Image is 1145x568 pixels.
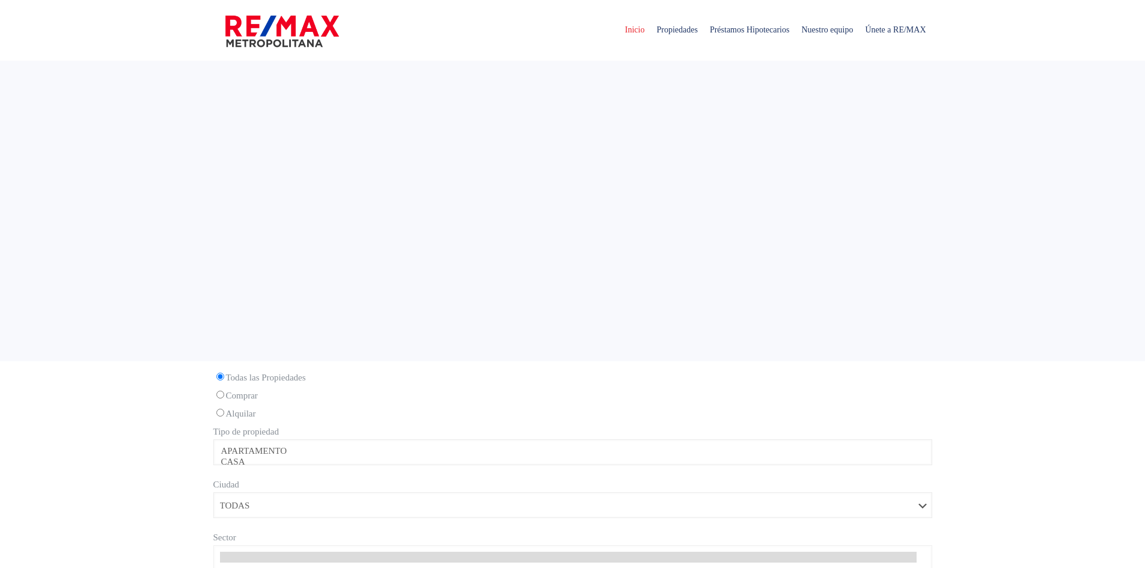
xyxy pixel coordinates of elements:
input: Alquilar [216,409,224,417]
option: CASA [220,457,917,468]
option: APARTAMENTO [220,446,917,457]
input: Comprar [216,391,224,399]
span: Nuestro equipo [795,12,859,48]
label: Alquilar [213,406,932,421]
label: Todas las Propiedades [213,370,932,385]
span: Tipo de propiedad [213,427,279,436]
span: Préstamos Hipotecarios [704,12,796,48]
label: Comprar [213,388,932,403]
span: Ciudad [213,480,239,489]
span: Sector [213,533,236,542]
span: Propiedades [650,12,703,48]
input: Todas las Propiedades [216,373,224,380]
span: Inicio [619,12,651,48]
img: remax-metropolitana-logo [225,13,339,49]
span: Únete a RE/MAX [859,12,932,48]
